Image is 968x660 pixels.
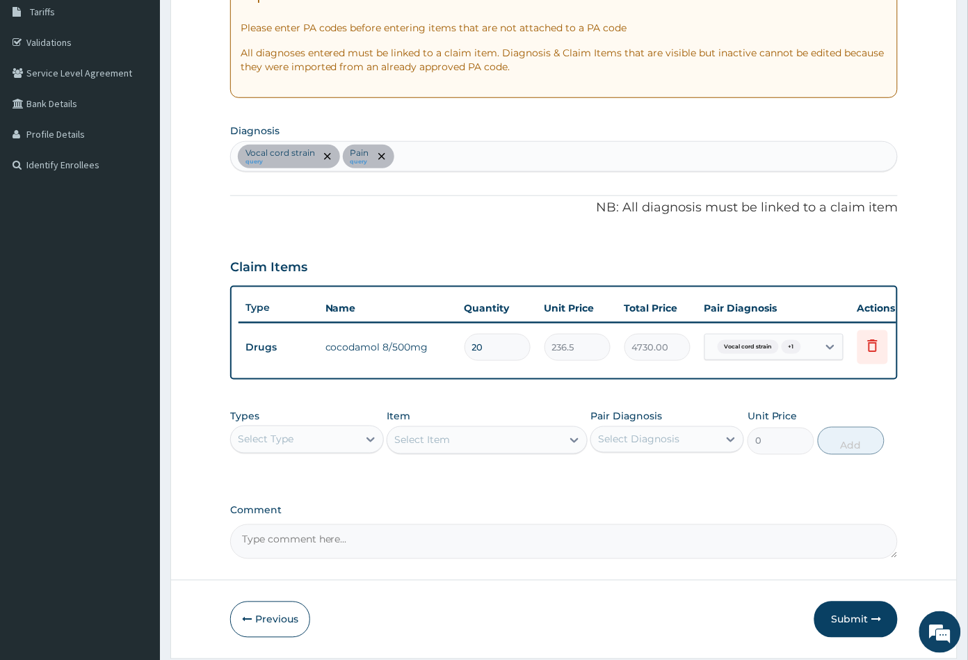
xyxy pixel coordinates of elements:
[718,340,779,354] span: Vocal cord strain
[387,409,410,423] label: Item
[72,78,234,96] div: Chat with us now
[230,602,310,638] button: Previous
[230,124,280,138] label: Diagnosis
[318,333,458,361] td: cocodamol 8/500mg
[350,147,369,159] p: Pain
[30,6,55,18] span: Tariffs
[818,427,885,455] button: Add
[230,505,898,517] label: Comment
[814,602,898,638] button: Submit
[239,295,318,321] th: Type
[245,147,315,159] p: Vocal cord strain
[590,409,662,423] label: Pair Diagnosis
[230,260,307,275] h3: Claim Items
[321,150,334,163] span: remove selection option
[318,294,458,322] th: Name
[782,340,801,354] span: + 1
[230,410,259,422] label: Types
[230,199,898,217] p: NB: All diagnosis must be linked to a claim item
[245,159,315,166] small: query
[241,46,888,74] p: All diagnoses entered must be linked to a claim item. Diagnosis & Claim Items that are visible bu...
[697,294,850,322] th: Pair Diagnosis
[239,335,318,360] td: Drugs
[26,70,56,104] img: d_794563401_company_1708531726252_794563401
[238,433,293,446] div: Select Type
[618,294,697,322] th: Total Price
[458,294,538,322] th: Quantity
[7,380,265,428] textarea: Type your message and hit 'Enter'
[376,150,388,163] span: remove selection option
[538,294,618,322] th: Unit Price
[241,21,888,35] p: Please enter PA codes before entering items that are not attached to a PA code
[228,7,261,40] div: Minimize live chat window
[81,175,192,316] span: We're online!
[350,159,369,166] small: query
[850,294,920,322] th: Actions
[748,409,798,423] label: Unit Price
[598,433,679,446] div: Select Diagnosis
